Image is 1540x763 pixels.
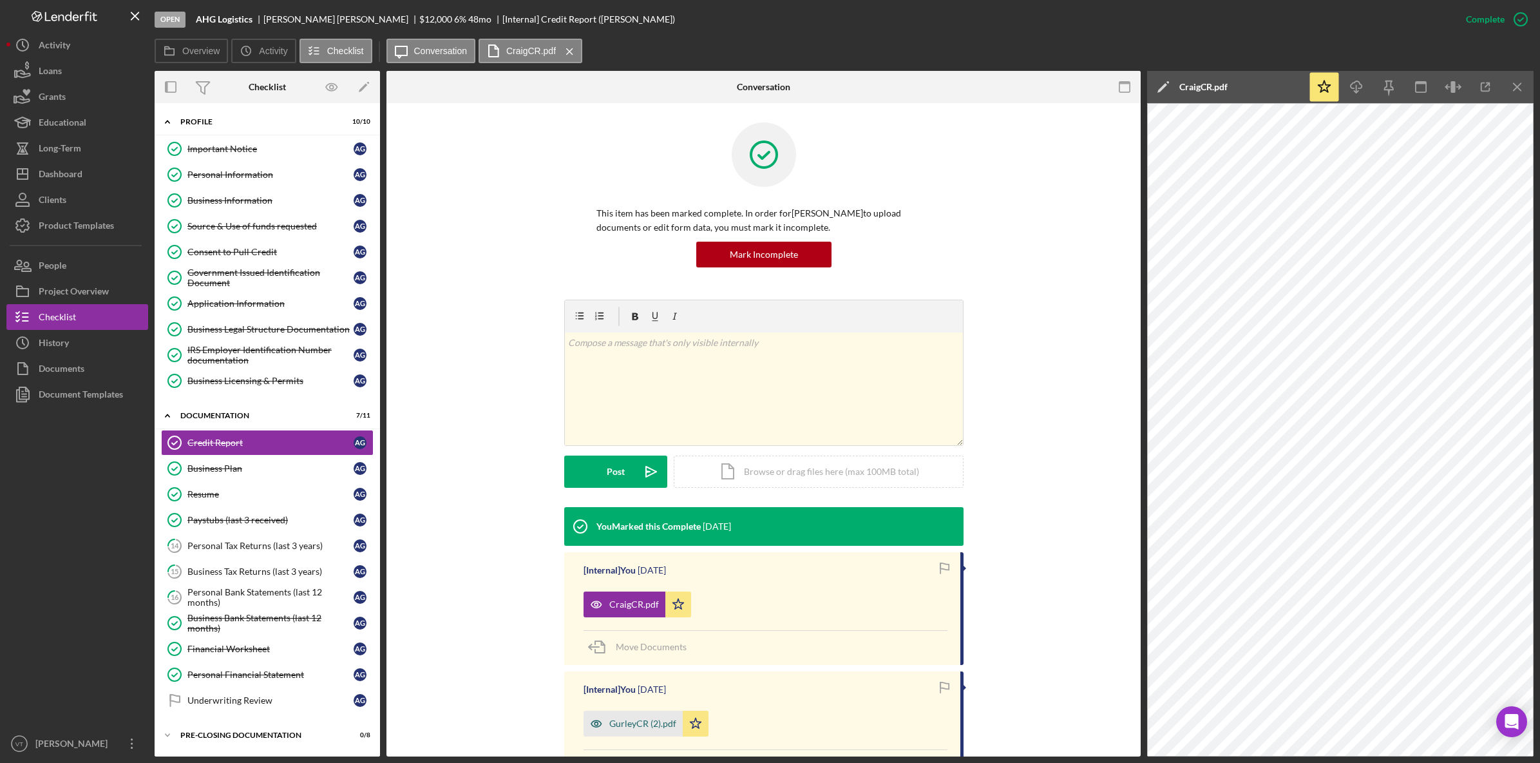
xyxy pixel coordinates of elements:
[386,39,476,63] button: Conversation
[231,39,296,63] button: Activity
[354,462,366,475] div: A G
[479,39,582,63] button: CraigCR.pdf
[638,684,666,695] time: 2025-10-02 17:36
[187,169,354,180] div: Personal Information
[414,46,468,56] label: Conversation
[187,438,354,448] div: Credit Report
[39,213,114,242] div: Product Templates
[6,330,148,356] button: History
[161,533,374,559] a: 14Personal Tax Returns (last 3 years)AG
[696,242,832,267] button: Mark Incomplete
[187,566,354,577] div: Business Tax Returns (last 3 years)
[161,136,374,162] a: Important NoticeAG
[196,14,252,24] b: AHG Logistics
[39,110,86,139] div: Educational
[354,349,366,362] div: A G
[354,539,366,552] div: A G
[39,356,84,385] div: Documents
[182,46,220,56] label: Overview
[502,14,675,24] div: [Internal] Credit Report ([PERSON_NAME])
[187,695,354,706] div: Underwriting Review
[6,32,148,58] button: Activity
[354,323,366,336] div: A G
[6,135,148,161] button: Long-Term
[6,213,148,238] button: Product Templates
[15,740,23,748] text: VT
[354,297,366,310] div: A G
[347,412,370,420] div: 7 / 11
[584,565,636,575] div: [Internal] You
[609,599,659,610] div: CraigCR.pdf
[32,731,116,760] div: [PERSON_NAME]
[596,206,931,235] p: This item has been marked complete. In order for [PERSON_NAME] to upload documents or edit form d...
[584,711,708,737] button: GurleyCR (2).pdf
[6,278,148,304] button: Project Overview
[6,187,148,213] button: Clients
[187,247,354,257] div: Consent to Pull Credit
[354,194,366,207] div: A G
[187,221,354,231] div: Source & Use of funds requested
[161,162,374,188] a: Personal InformationAG
[354,246,366,258] div: A G
[1466,6,1505,32] div: Complete
[347,731,370,739] div: 0 / 8
[161,456,374,481] a: Business PlanAG
[187,644,354,654] div: Financial Worksheet
[171,593,179,601] tspan: 16
[39,381,123,410] div: Document Templates
[187,267,354,288] div: Government Issued Identification Document
[39,84,66,113] div: Grants
[6,304,148,330] a: Checklist
[161,188,374,213] a: Business InformationAG
[161,636,374,662] a: Financial WorksheetAG
[39,161,82,190] div: Dashboard
[584,592,691,617] button: CraigCR.pdf
[161,507,374,533] a: Paystubs (last 3 received)AG
[187,463,354,474] div: Business Plan
[6,110,148,135] a: Educational
[180,412,338,420] div: Documentation
[6,731,148,757] button: VT[PERSON_NAME]
[161,481,374,507] a: ResumeAG
[187,541,354,551] div: Personal Tax Returns (last 3 years)
[161,559,374,584] a: 15Business Tax Returns (last 3 years)AG
[1453,6,1534,32] button: Complete
[299,39,372,63] button: Checklist
[354,617,366,630] div: A G
[354,271,366,284] div: A G
[161,662,374,688] a: Personal Financial StatementAG
[6,58,148,84] a: Loans
[354,488,366,501] div: A G
[327,46,364,56] label: Checklist
[187,144,354,154] div: Important Notice
[187,298,354,309] div: Application Information
[596,521,701,532] div: You Marked this Complete
[354,514,366,526] div: A G
[454,14,466,24] div: 6 %
[39,253,66,282] div: People
[419,14,452,24] span: $12,000
[39,278,109,307] div: Project Overview
[354,642,366,655] div: A G
[347,118,370,126] div: 10 / 10
[180,731,338,739] div: Pre-Closing Documentation
[161,213,374,239] a: Source & Use of funds requestedAG
[6,381,148,407] button: Document Templates
[249,82,286,92] div: Checklist
[506,46,556,56] label: CraigCR.pdf
[187,489,354,499] div: Resume
[6,356,148,381] button: Documents
[638,565,666,575] time: 2025-10-02 17:37
[161,316,374,342] a: Business Legal Structure DocumentationAG
[584,631,699,663] button: Move Documents
[39,330,69,359] div: History
[187,376,354,386] div: Business Licensing & Permits
[730,242,798,267] div: Mark Incomplete
[161,291,374,316] a: Application InformationAG
[39,32,70,61] div: Activity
